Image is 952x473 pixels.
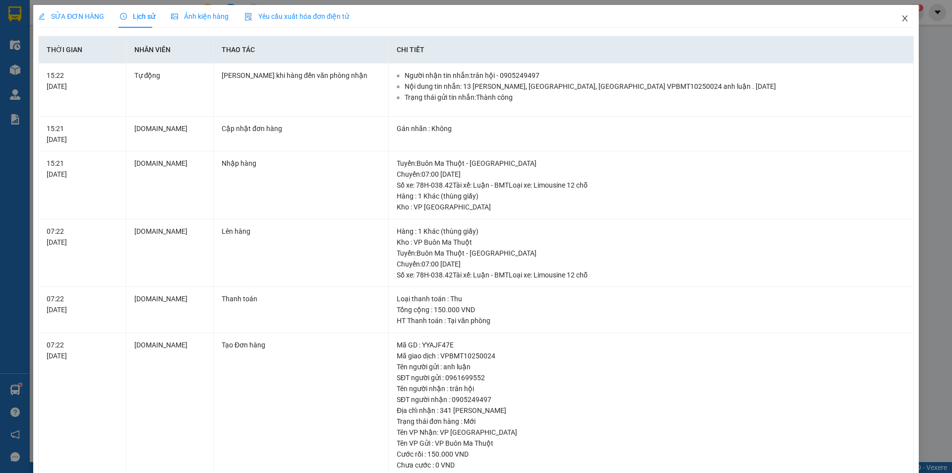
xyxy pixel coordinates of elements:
[397,438,905,449] div: Tên VP Gửi : VP Buôn Ma Thuột
[222,293,380,304] div: Thanh toán
[214,36,389,64] th: Thao tác
[397,427,905,438] div: Tên VP Nhận: VP [GEOGRAPHIC_DATA]
[397,361,905,372] div: Tên người gửi : anh luận
[397,405,905,416] div: Địa chỉ nhận : 341 [PERSON_NAME]
[68,42,132,64] li: VP VP Buôn Ma Thuột
[171,13,178,20] span: picture
[222,339,380,350] div: Tạo Đơn hàng
[222,123,380,134] div: Cập nhật đơn hàng
[397,350,905,361] div: Mã giao dịch : VPBMT10250024
[126,151,214,219] td: [DOMAIN_NAME]
[397,123,905,134] div: Gán nhãn : Không
[244,12,349,20] span: Yêu cầu xuất hóa đơn điện tử
[47,123,118,145] div: 15:21 [DATE]
[397,383,905,394] div: Tên người nhận : trân hội
[397,394,905,405] div: SĐT người nhận : 0905249497
[222,226,380,237] div: Lên hàng
[397,460,905,471] div: Chưa cước : 0 VND
[397,158,905,191] div: Tuyến : Buôn Ma Thuột - [GEOGRAPHIC_DATA] Chuyến: 07:00 [DATE] Số xe: 78H-038.42 Tài xế: Luận - B...
[397,226,905,237] div: Hàng : 1 Khác (thùng giấy)
[397,293,905,304] div: Loại thanh toán : Thu
[68,66,75,73] span: environment
[120,12,155,20] span: Lịch sử
[405,70,905,81] li: Người nhận tin nhắn: trân hội - 0905249497
[397,315,905,326] div: HT Thanh toán : Tại văn phòng
[38,12,104,20] span: SỬA ĐƠN HÀNG
[47,158,118,180] div: 15:21 [DATE]
[126,287,214,333] td: [DOMAIN_NAME]
[891,5,919,33] button: Close
[5,42,68,75] li: VP VP [GEOGRAPHIC_DATA]
[405,81,905,92] li: Nội dung tin nhắn: 13 [PERSON_NAME], [GEOGRAPHIC_DATA], [GEOGRAPHIC_DATA] VPBMT10250024 anh luận ...
[222,70,380,81] div: [PERSON_NAME] khi hàng đến văn phòng nhận
[222,158,380,169] div: Nhập hàng
[397,304,905,315] div: Tổng cộng : 150.000 VND
[47,339,118,361] div: 07:22 [DATE]
[120,13,127,20] span: clock-circle
[397,237,905,248] div: Kho : VP Buôn Ma Thuột
[47,70,118,92] div: 15:22 [DATE]
[47,293,118,315] div: 07:22 [DATE]
[901,14,909,22] span: close
[397,449,905,460] div: Cước rồi : 150.000 VND
[244,13,252,21] img: icon
[397,191,905,202] div: Hàng : 1 Khác (thùng giấy)
[397,416,905,427] div: Trạng thái đơn hàng : Mới
[397,372,905,383] div: SĐT người gửi : 0961699552
[38,13,45,20] span: edit
[397,248,905,280] div: Tuyến : Buôn Ma Thuột - [GEOGRAPHIC_DATA] Chuyến: 07:00 [DATE] Số xe: 78H-038.42 Tài xế: Luận - B...
[389,36,914,64] th: Chi tiết
[397,339,905,350] div: Mã GD : YYAJF47E
[47,226,118,248] div: 07:22 [DATE]
[126,219,214,287] td: [DOMAIN_NAME]
[397,202,905,212] div: Kho : VP [GEOGRAPHIC_DATA]
[171,12,229,20] span: Ảnh kiện hàng
[39,36,126,64] th: Thời gian
[126,117,214,152] td: [DOMAIN_NAME]
[126,64,214,117] td: Tự động
[126,36,214,64] th: Nhân viên
[5,5,144,24] li: BB Limousine
[405,92,905,103] li: Trạng thái gửi tin nhắn: Thành công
